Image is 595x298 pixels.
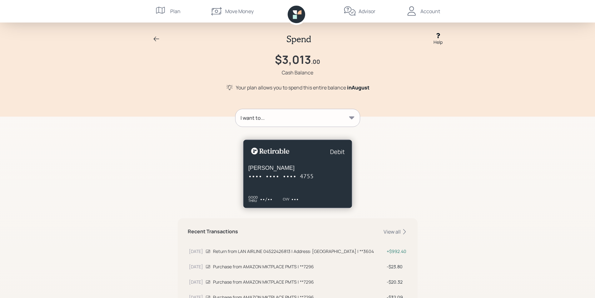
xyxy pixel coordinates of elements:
div: $20.32 [387,279,406,285]
div: Return from LAN AIRLINE 04522426813 | Address: [GEOGRAPHIC_DATA] | **3604 [213,248,384,255]
div: Purchase from AMAZON MKTPLACE PMTS | **7296 [213,279,384,285]
div: $992.40 [387,248,406,255]
h2: Spend [286,34,311,44]
div: Move Money [225,8,254,15]
div: Account [420,8,440,15]
div: [DATE] [189,279,203,285]
div: [DATE] [189,248,203,255]
h4: .00 [311,58,320,65]
div: Advisor [359,8,375,15]
div: Purchase from AMAZON MKTPLACE PMTS | **7296 [213,263,384,270]
div: Cash Balance [282,69,313,76]
div: Help [434,39,443,45]
div: I want to... [240,114,265,122]
div: Plan [170,8,181,15]
div: [DATE] [189,263,203,270]
h5: Recent Transactions [188,229,238,235]
div: $23.80 [387,263,406,270]
span: in August [347,84,369,91]
div: View all [384,228,408,235]
div: Your plan allows you to spend this entire balance [236,84,369,91]
h1: $3,013 [275,53,311,66]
